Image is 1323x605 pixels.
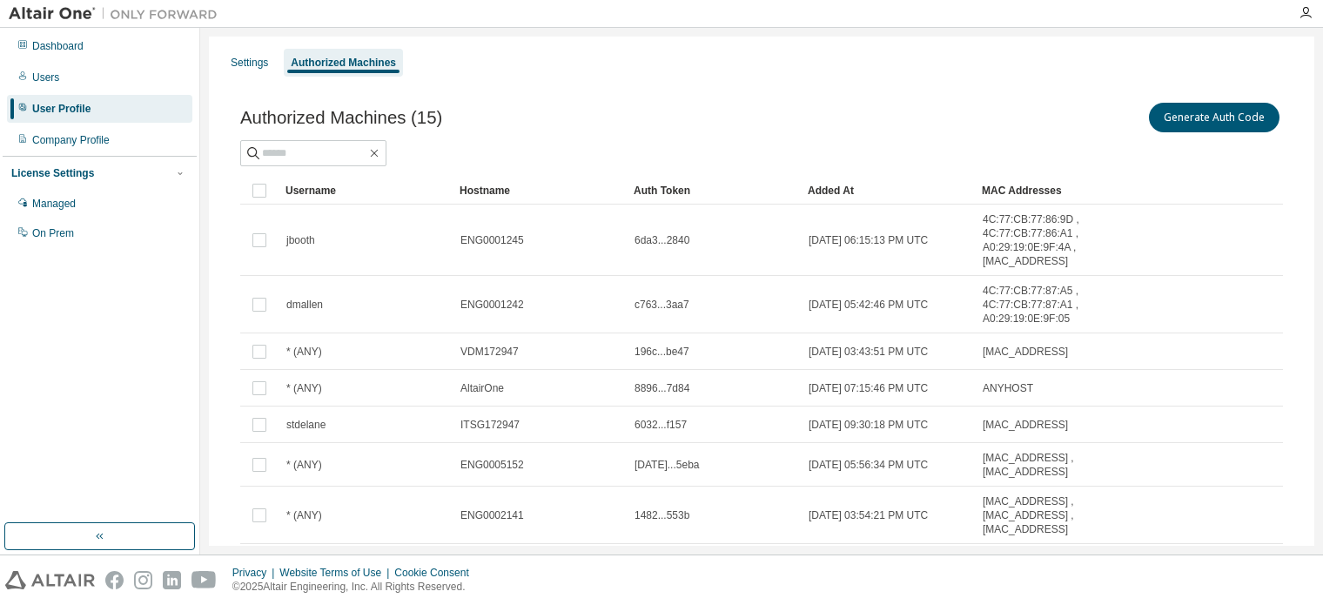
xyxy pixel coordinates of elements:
span: ITSG172947 [460,418,520,432]
span: [DATE] 07:15:46 PM UTC [809,381,928,395]
span: 4C:77:CB:77:87:A5 , 4C:77:CB:77:87:A1 , A0:29:19:0E:9F:05 [983,284,1091,326]
span: * (ANY) [286,381,322,395]
img: linkedin.svg [163,571,181,589]
img: youtube.svg [191,571,217,589]
img: facebook.svg [105,571,124,589]
div: On Prem [32,226,74,240]
span: ENG0001242 [460,298,524,312]
div: Company Profile [32,133,110,147]
div: Managed [32,197,76,211]
span: [DATE] 06:15:13 PM UTC [809,233,928,247]
span: * (ANY) [286,458,322,472]
span: ENG0005152 [460,458,524,472]
span: [DATE] 05:42:46 PM UTC [809,298,928,312]
span: [DATE] 09:30:18 PM UTC [809,418,928,432]
img: Altair One [9,5,226,23]
span: 6032...f157 [635,418,687,432]
div: License Settings [11,166,94,180]
span: c763...3aa7 [635,298,689,312]
span: [DATE]...5eba [635,458,699,472]
span: [MAC_ADDRESS] , [MAC_ADDRESS] , [MAC_ADDRESS] [983,494,1091,536]
span: Authorized Machines (15) [240,108,442,128]
span: 6da3...2840 [635,233,689,247]
div: Website Terms of Use [279,566,394,580]
span: 1482...553b [635,508,689,522]
div: Dashboard [32,39,84,53]
div: Auth Token [634,177,794,205]
span: ANYHOST [983,381,1033,395]
p: © 2025 Altair Engineering, Inc. All Rights Reserved. [232,580,480,595]
span: [MAC_ADDRESS] , [MAC_ADDRESS] [983,451,1091,479]
img: instagram.svg [134,571,152,589]
div: Added At [808,177,968,205]
span: ENG0002141 [460,508,524,522]
span: * (ANY) [286,508,322,522]
img: altair_logo.svg [5,571,95,589]
div: Privacy [232,566,279,580]
span: VDM172947 [460,345,519,359]
span: ENG0001245 [460,233,524,247]
div: Settings [231,56,268,70]
span: [MAC_ADDRESS] [983,345,1068,359]
span: [DATE] 03:54:21 PM UTC [809,508,928,522]
div: Users [32,71,59,84]
span: * (ANY) [286,345,322,359]
span: dmallen [286,298,323,312]
span: jbooth [286,233,315,247]
span: 8896...7d84 [635,381,689,395]
button: Generate Auth Code [1149,103,1279,132]
span: [DATE] 03:43:51 PM UTC [809,345,928,359]
span: [MAC_ADDRESS] [983,418,1068,432]
div: Hostname [460,177,620,205]
span: 196c...be47 [635,345,689,359]
div: MAC Addresses [982,177,1091,205]
div: Authorized Machines [291,56,396,70]
span: AltairOne [460,381,504,395]
div: Username [285,177,446,205]
span: [DATE] 05:56:34 PM UTC [809,458,928,472]
span: 4C:77:CB:77:86:9D , 4C:77:CB:77:86:A1 , A0:29:19:0E:9F:4A , [MAC_ADDRESS] [983,212,1091,268]
div: User Profile [32,102,91,116]
div: Cookie Consent [394,566,479,580]
span: stdelane [286,418,326,432]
